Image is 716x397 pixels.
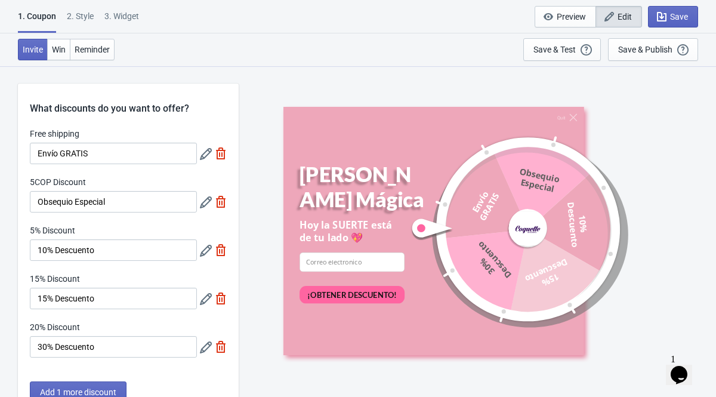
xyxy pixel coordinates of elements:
[533,45,576,54] div: Save & Test
[215,147,227,159] img: delete.svg
[215,293,227,304] img: delete.svg
[307,290,397,300] div: ¡OBTENER DESCUENTO!
[557,115,566,120] div: Quit
[595,6,642,27] button: Edit
[666,349,704,385] iframe: chat widget
[30,273,80,285] label: 15% Discount
[535,6,596,27] button: Preview
[557,12,586,21] span: Preview
[104,10,139,31] div: 3. Widget
[40,387,116,397] span: Add 1 more discount
[215,244,227,256] img: delete.svg
[670,12,688,21] span: Save
[300,253,405,272] input: Correo electronico
[18,10,56,33] div: 1. Coupon
[30,321,80,333] label: 20% Discount
[618,12,632,21] span: Edit
[18,39,48,60] button: Invite
[70,39,115,60] button: Reminder
[47,39,70,60] button: Win
[18,84,239,116] div: What discounts do you want to offer?
[523,38,601,61] button: Save & Test
[215,196,227,208] img: delete.svg
[52,45,66,54] span: Win
[67,10,94,31] div: 2 . Style
[30,224,75,236] label: 5% Discount
[300,162,425,212] div: [PERSON_NAME] Mágica
[30,128,79,140] label: Free shipping
[75,45,110,54] span: Reminder
[23,45,43,54] span: Invite
[618,45,672,54] div: Save & Publish
[215,341,227,353] img: delete.svg
[608,38,698,61] button: Save & Publish
[648,6,698,27] button: Save
[30,176,86,188] label: 5COP Discount
[300,218,405,245] div: Hoy la SUERTE está de tu lado 💖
